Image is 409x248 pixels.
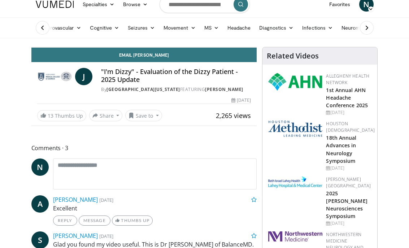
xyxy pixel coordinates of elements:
a: Cerebrovascular [31,21,86,35]
a: Allegheny Health Network [326,73,369,86]
span: 13 [48,112,53,119]
a: 2025 [PERSON_NAME] Neurosciences Symposium [326,190,367,219]
a: N [31,158,49,176]
img: 5e4488cc-e109-4a4e-9fd9-73bb9237ee91.png.150x105_q85_autocrop_double_scale_upscale_version-0.2.png [268,121,322,137]
button: Save to [125,110,162,121]
span: Comments 3 [31,143,257,153]
small: [DATE] [99,197,113,203]
a: [PERSON_NAME] [53,196,98,204]
a: Headache [223,21,255,35]
a: 13 Thumbs Up [37,110,86,121]
a: Email [PERSON_NAME] [31,48,257,62]
a: J [75,68,92,85]
img: 628ffacf-ddeb-4409-8647-b4d1102df243.png.150x105_q85_autocrop_double_scale_upscale_version-0.2.png [268,73,322,91]
div: [DATE] [326,109,371,116]
div: [DATE] [231,97,251,104]
p: Excellent [53,204,257,213]
a: Diagnostics [255,21,298,35]
a: 18th Annual Advances in Neurology Symposium [326,134,356,164]
a: [PERSON_NAME][GEOGRAPHIC_DATA] [326,176,371,189]
a: Message [79,216,110,226]
h4: Related Videos [267,52,319,60]
a: 1st Annual AHN Headache Conference 2025 [326,87,368,109]
a: MS [200,21,223,35]
a: Reply [53,216,77,226]
img: e7977282-282c-4444-820d-7cc2733560fd.jpg.150x105_q85_autocrop_double_scale_upscale_version-0.2.jpg [268,176,322,188]
img: 2a462fb6-9365-492a-ac79-3166a6f924d8.png.150x105_q85_autocrop_double_scale_upscale_version-0.2.jpg [268,231,322,242]
div: [DATE] [326,165,375,171]
h4: "I'm Dizzy" - Evaluation of the Dizzy Patient - 2025 Update [101,68,251,83]
a: A [31,195,49,213]
span: 2,265 views [216,111,251,120]
a: Houston [DEMOGRAPHIC_DATA] [326,121,375,133]
a: Cognitive [86,21,124,35]
img: Medical College of Georgia - Augusta University [37,68,73,85]
a: Movement [159,21,200,35]
a: [PERSON_NAME] [205,86,243,92]
a: Infections [298,21,337,35]
a: [PERSON_NAME] [53,232,98,240]
div: By FEATURING [101,86,251,93]
a: Neuromuscular [337,21,388,35]
a: Seizures [123,21,159,35]
small: [DATE] [99,233,113,239]
a: Thumbs Up [112,216,153,226]
a: [GEOGRAPHIC_DATA][US_STATE] [106,86,180,92]
div: [DATE] [326,220,371,227]
button: Share [89,110,123,121]
img: VuMedi Logo [36,1,74,8]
